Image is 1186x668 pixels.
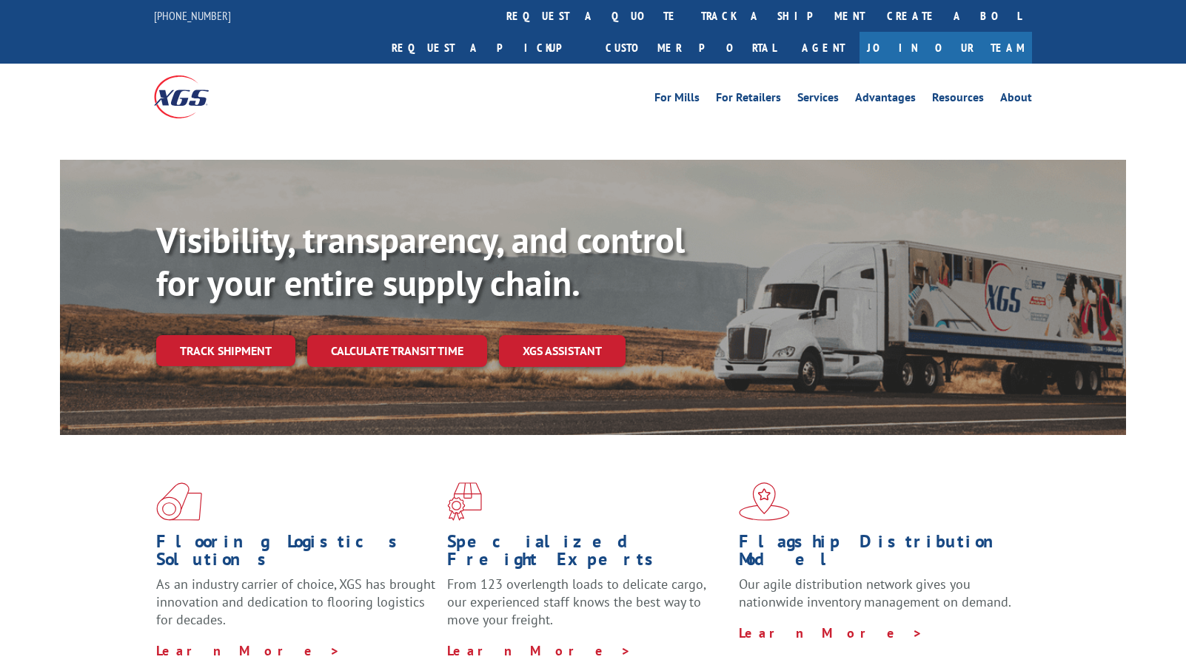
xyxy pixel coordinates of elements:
img: xgs-icon-focused-on-flooring-red [447,482,482,521]
a: For Retailers [716,92,781,108]
a: Advantages [855,92,916,108]
a: XGS ASSISTANT [499,335,626,367]
a: Services [797,92,839,108]
a: For Mills [654,92,700,108]
a: About [1000,92,1032,108]
a: Calculate transit time [307,335,487,367]
p: From 123 overlength loads to delicate cargo, our experienced staff knows the best way to move you... [447,576,727,641]
a: Join Our Team [860,32,1032,64]
img: xgs-icon-total-supply-chain-intelligence-red [156,482,202,521]
a: Learn More > [156,642,341,659]
a: Agent [787,32,860,64]
span: As an industry carrier of choice, XGS has brought innovation and dedication to flooring logistics... [156,576,435,628]
a: Resources [932,92,984,108]
span: Our agile distribution network gives you nationwide inventory management on demand. [739,576,1011,610]
b: Visibility, transparency, and control for your entire supply chain. [156,217,685,306]
a: Customer Portal [594,32,787,64]
a: Track shipment [156,335,295,366]
a: Learn More > [447,642,631,659]
a: Request a pickup [381,32,594,64]
a: [PHONE_NUMBER] [154,8,231,23]
h1: Specialized Freight Experts [447,533,727,576]
a: Learn More > [739,624,923,641]
h1: Flooring Logistics Solutions [156,533,436,576]
img: xgs-icon-flagship-distribution-model-red [739,482,790,521]
h1: Flagship Distribution Model [739,533,1019,576]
